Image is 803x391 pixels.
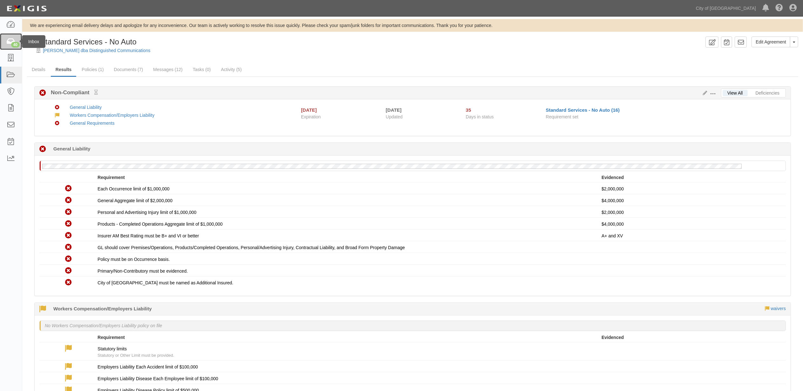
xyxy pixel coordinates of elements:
span: GL should cover Premises/Operations, Products/Completed Operations, Personal/Advertising Injury, ... [97,245,405,250]
p: $4,000,000 [602,197,781,204]
div: Inbox [22,35,45,48]
a: Documents (7) [109,63,148,76]
a: Deficiencies [751,90,784,96]
p: $2,000,000 [602,186,781,192]
div: [DATE] [386,107,456,113]
span: Policy must be on Occurrence basis. [97,257,170,262]
div: We are experiencing email delivery delays and apologize for any inconvenience. Our team is active... [22,22,803,29]
strong: Requirement [97,175,125,180]
i: Waived: Sole propreitor documentation was provided and confirmed by the risk Management coordinator. [55,113,59,118]
span: Primary/Non-Contributory must be evidenced. [97,268,188,274]
i: Non-Compliant [39,90,46,96]
div: [DATE] [301,107,317,113]
span: Employers Liability Disease Each Employee limit of $100,000 [97,376,218,381]
a: Standard Services - No Auto (16) [546,107,620,113]
div: 40 [11,42,20,48]
a: Results [51,63,77,77]
a: Tasks (0) [188,63,216,76]
a: City of [GEOGRAPHIC_DATA] [693,2,759,15]
a: Edit Results [700,90,707,96]
a: Messages (12) [148,63,187,76]
i: Non-Compliant [65,185,72,192]
a: Policies (1) [77,63,108,76]
a: [PERSON_NAME] dba Distinguished Communications [43,48,150,53]
i: Waived [65,375,72,382]
i: Non-Compliant [55,121,59,126]
span: Insurer AM Best Rating must be B+ and VI or better [97,233,199,238]
span: Updated [386,114,403,119]
strong: Requirement [97,335,125,340]
i: Non-Compliant [65,244,72,251]
img: logo-5460c22ac91f19d4615b14bd174203de0afe785f0fc80cf4dbbc73dc1793850b.png [5,3,49,14]
div: Since 07/08/2025 [466,107,541,113]
i: Non-Compliant [65,256,72,262]
span: Products - Completed Operations Aggregate limit of $1,000,000 [97,222,223,227]
i: Non-Compliant [65,221,72,227]
i: Waived [65,363,72,370]
span: Requirement set [546,114,579,119]
small: Pending Review [94,90,98,95]
i: Non-Compliant [65,232,72,239]
a: waivers [771,306,786,311]
span: Each Occurrence limit of $1,000,000 [97,186,169,191]
p: $4,000,000 [602,221,781,227]
p: A+ and XV [602,233,781,239]
i: Non-Compliant [65,197,72,204]
i: Non-Compliant 35 days (since 07/08/2025) [39,146,46,153]
i: Non-Compliant [55,105,59,110]
b: General Liability [53,145,90,152]
strong: Evidenced [602,175,624,180]
i: Waived [65,345,72,352]
a: General Liability [70,105,102,110]
i: Non-Compliant [65,279,72,286]
span: General Aggregate limit of $2,000,000 [97,198,172,203]
a: Details [27,63,50,76]
i: Help Center - Complianz [775,4,783,12]
p: No Workers Compensation/Employers Liability policy on file [45,322,162,329]
span: Expiration [301,114,381,120]
span: Days in status [466,114,494,119]
a: Workers Compensation/Employers Liability [70,113,155,118]
strong: Evidenced [602,335,624,340]
span: Statutory or Other Limit must be provided. [97,353,174,358]
span: Employers Liability Each Accident limit of $100,000 [97,364,198,369]
i: Non-Compliant [65,209,72,215]
b: Workers Compensation/Employers Liability [53,305,152,312]
i: Waived: Sole propreitor documentation was provided and confirmed by the risk Management coordinat... [39,306,46,313]
a: View All [723,90,748,96]
div: Standard Services - No Auto [27,36,137,47]
a: Activity (5) [216,63,246,76]
span: Personal and Advertising Injury limit of $1,000,000 [97,210,196,215]
span: Standard Services - No Auto [40,37,137,46]
a: General Requirements [70,121,115,126]
span: Statutory limits [97,346,127,351]
a: Edit Agreement [752,36,790,47]
p: $2,000,000 [602,209,781,215]
span: City of [GEOGRAPHIC_DATA] must be named as Additional Insured. [97,280,233,285]
b: Non-Compliant [46,89,98,96]
i: Non-Compliant [65,268,72,274]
